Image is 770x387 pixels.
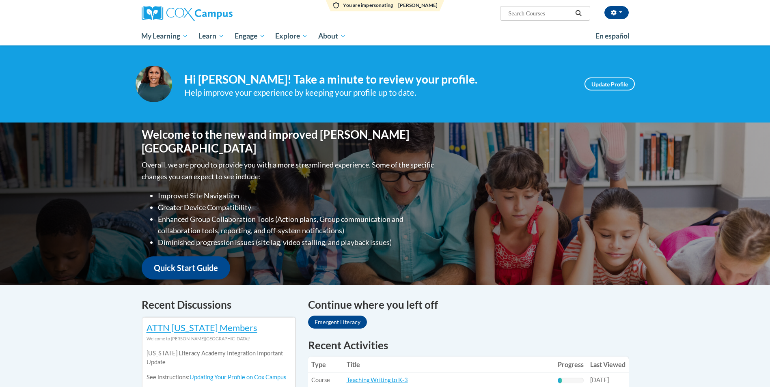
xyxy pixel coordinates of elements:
a: About [313,27,351,45]
p: Overall, we are proud to provide you with a more streamlined experience. Some of the specific cha... [142,159,436,183]
h4: Continue where you left off [308,297,629,313]
span: [DATE] [590,376,609,383]
div: Help improve your experience by keeping your profile up to date. [184,86,572,99]
a: Teaching Writing to K-3 [347,376,408,383]
img: Profile Image [136,66,172,102]
img: Cox Campus [142,6,233,21]
span: About [318,31,346,41]
a: Emergent Literacy [308,316,367,329]
th: Title [343,357,554,373]
th: Progress [554,357,587,373]
p: [US_STATE] Literacy Academy Integration Important Update [147,349,291,367]
a: Update Profile [585,77,635,90]
div: Main menu [129,27,641,45]
span: Learn [198,31,224,41]
div: Progress, % [558,378,562,383]
a: Engage [229,27,270,45]
a: En español [590,28,635,45]
li: Diminished progression issues (site lag, video stalling, and playback issues) [158,236,436,248]
a: Explore [270,27,313,45]
li: Enhanced Group Collaboration Tools (Action plans, Group communication and collaboration tools, re... [158,213,436,237]
span: My Learning [141,31,188,41]
a: Learn [193,27,229,45]
li: Greater Device Compatibility [158,202,436,213]
a: Updating Your Profile on Cox Campus [190,374,286,381]
p: See instructions: [147,373,291,382]
span: En español [595,32,630,40]
h4: Recent Discussions [142,297,296,313]
a: Quick Start Guide [142,256,230,279]
th: Last Viewed [587,357,629,373]
span: Explore [275,31,308,41]
h4: Hi [PERSON_NAME]! Take a minute to review your profile. [184,73,572,86]
h1: Welcome to the new and improved [PERSON_NAME][GEOGRAPHIC_DATA] [142,128,436,155]
a: Cox Campus [142,6,296,21]
span: Engage [235,31,265,41]
button: Search [572,9,585,18]
th: Type [308,357,343,373]
input: Search Courses [507,9,572,18]
li: Improved Site Navigation [158,190,436,202]
a: ATTN [US_STATE] Members [147,322,257,333]
div: Welcome to [PERSON_NAME][GEOGRAPHIC_DATA]! [147,334,291,343]
h1: Recent Activities [308,338,629,353]
button: Account Settings [604,6,629,19]
a: My Learning [136,27,194,45]
span: Course [311,376,330,383]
